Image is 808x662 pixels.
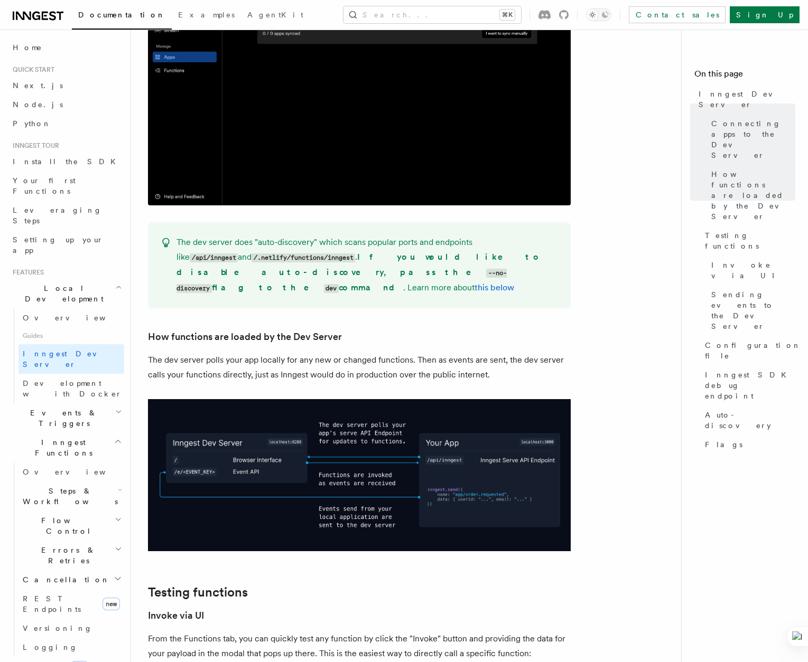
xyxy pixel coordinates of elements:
code: /api/inngest [190,253,238,262]
a: Configuration file [701,336,795,365]
a: Contact sales [629,6,726,23]
a: Inngest SDK debug endpoint [701,365,795,405]
div: Inngest Functions [8,462,124,657]
span: Auto-discovery [705,410,795,431]
button: Cancellation [18,570,124,589]
a: AgentKit [241,3,310,29]
span: Python [13,119,51,128]
span: Overview [23,314,132,322]
span: Errors & Retries [18,545,115,566]
span: new [103,598,120,610]
a: Sign Up [730,6,800,23]
span: Inngest SDK debug endpoint [705,370,795,401]
a: Python [8,114,124,133]
span: Guides [18,327,124,344]
img: dev-server-diagram-v2.png [148,399,571,551]
p: The dev server does "auto-discovery" which scans popular ports and endpoints like and . . Learn m... [177,235,558,296]
code: --no-discovery [177,269,507,293]
span: Development with Docker [23,379,122,398]
a: Documentation [72,3,172,30]
a: Connecting apps to the Dev Server [707,114,795,165]
a: Sending events to the Dev Server [707,285,795,336]
span: Configuration file [705,340,801,361]
span: Documentation [78,11,165,19]
a: Examples [172,3,241,29]
a: Home [8,38,124,57]
span: Quick start [8,65,54,74]
span: Sending events to the Dev Server [711,289,795,332]
kbd: ⌘K [500,10,515,20]
span: Leveraging Steps [13,206,102,225]
div: Local Development [8,308,124,403]
a: Your first Functions [8,171,124,201]
span: Next.js [13,81,63,90]
a: Invoke via UI [148,608,204,623]
span: Local Development [8,283,115,304]
span: Flags [705,439,742,450]
strong: If you would like to disable auto-discovery, pass the flag to the command [177,252,542,292]
button: Errors & Retries [18,541,124,570]
button: Toggle dark mode [586,8,611,21]
span: Setting up your app [13,235,104,254]
a: Next.js [8,76,124,95]
span: Invoke via UI [711,260,795,281]
span: Cancellation [18,574,110,585]
p: The dev server polls your app locally for any new or changed functions. Then as events are sent, ... [148,353,571,382]
span: Flow Control [18,515,115,536]
span: Testing functions [705,230,795,251]
span: Home [13,42,42,53]
a: Overview [18,308,124,327]
span: Your first Functions [13,176,76,195]
a: Inngest Dev Server [694,84,795,114]
span: Steps & Workflows [18,486,118,507]
a: Testing functions [701,226,795,256]
button: Flow Control [18,511,124,541]
span: How functions are loaded by the Dev Server [711,169,795,222]
code: dev [324,284,339,293]
span: REST Endpoints [23,594,81,613]
code: /.netlify/functions/inngest [252,253,355,262]
a: How functions are loaded by the Dev Server [707,165,795,226]
a: How functions are loaded by the Dev Server [148,329,342,344]
span: Inngest Dev Server [699,89,795,110]
span: Inngest Dev Server [23,349,113,368]
a: Setting up your app [8,230,124,260]
a: Flags [701,435,795,454]
span: Logging [23,643,78,651]
span: Examples [178,11,235,19]
p: From the Functions tab, you can quickly test any function by click the "Invoke" button and provid... [148,631,571,661]
a: Testing functions [148,585,248,600]
button: Steps & Workflows [18,481,124,511]
a: Logging [18,638,124,657]
span: Connecting apps to the Dev Server [711,118,795,160]
a: Install the SDK [8,152,124,171]
a: Inngest Dev Server [18,344,124,374]
span: Inngest tour [8,141,59,150]
a: Overview [18,462,124,481]
a: Auto-discovery [701,405,795,435]
span: Install the SDK [13,157,122,166]
span: Features [8,268,44,277]
a: this below [475,282,514,292]
button: Local Development [8,279,124,308]
h4: On this page [694,68,795,84]
span: Events & Triggers [8,408,115,429]
span: Inngest Functions [8,437,114,458]
button: Search...⌘K [343,6,521,23]
button: Inngest Functions [8,433,124,462]
a: Node.js [8,95,124,114]
span: Overview [23,468,132,476]
a: Leveraging Steps [8,201,124,230]
span: Node.js [13,100,63,109]
button: Events & Triggers [8,403,124,433]
a: REST Endpointsnew [18,589,124,619]
a: Versioning [18,619,124,638]
span: Versioning [23,624,92,632]
span: AgentKit [247,11,303,19]
a: Invoke via UI [707,256,795,285]
a: Development with Docker [18,374,124,403]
